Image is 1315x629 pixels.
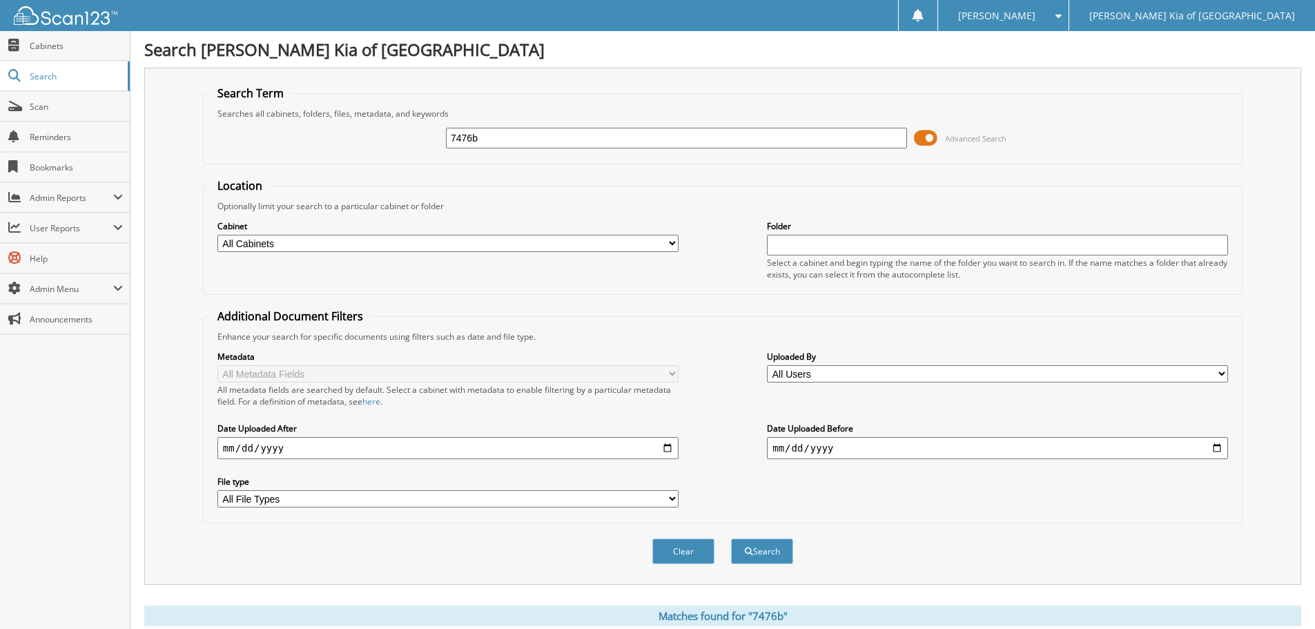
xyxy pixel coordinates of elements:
a: here [362,396,380,407]
span: Scan [30,101,123,113]
div: All metadata fields are searched by default. Select a cabinet with metadata to enable filtering b... [217,384,679,407]
input: end [767,437,1228,459]
span: Reminders [30,131,123,143]
legend: Location [211,178,269,193]
div: Matches found for "7476b" [144,606,1301,626]
div: Enhance your search for specific documents using filters such as date and file type. [211,331,1235,342]
legend: Search Term [211,86,291,101]
span: [PERSON_NAME] [958,12,1035,20]
div: Searches all cabinets, folders, files, metadata, and keywords [211,108,1235,119]
label: Metadata [217,351,679,362]
legend: Additional Document Filters [211,309,370,324]
label: Date Uploaded Before [767,423,1228,434]
span: Announcements [30,313,123,325]
span: Cabinets [30,40,123,52]
span: Bookmarks [30,162,123,173]
span: Help [30,253,123,264]
div: Select a cabinet and begin typing the name of the folder you want to search in. If the name match... [767,257,1228,280]
label: File type [217,476,679,487]
span: [PERSON_NAME] Kia of [GEOGRAPHIC_DATA] [1089,12,1295,20]
span: Admin Menu [30,283,113,295]
span: User Reports [30,222,113,234]
img: scan123-logo-white.svg [14,6,117,25]
button: Clear [652,539,714,564]
label: Date Uploaded After [217,423,679,434]
label: Cabinet [217,220,679,232]
span: Search [30,70,121,82]
span: Admin Reports [30,192,113,204]
span: Advanced Search [945,133,1006,144]
div: Optionally limit your search to a particular cabinet or folder [211,200,1235,212]
button: Search [731,539,793,564]
input: start [217,437,679,459]
label: Folder [767,220,1228,232]
label: Uploaded By [767,351,1228,362]
h1: Search [PERSON_NAME] Kia of [GEOGRAPHIC_DATA] [144,38,1301,61]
